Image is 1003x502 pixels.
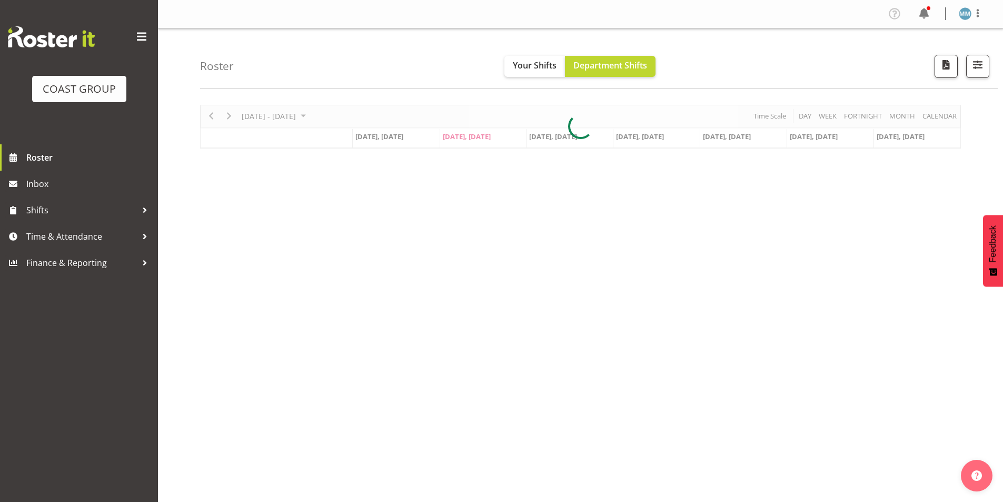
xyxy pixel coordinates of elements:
[935,55,958,78] button: Download a PDF of the roster according to the set date range.
[983,215,1003,287] button: Feedback - Show survey
[971,470,982,481] img: help-xxl-2.png
[8,26,95,47] img: Rosterit website logo
[513,60,557,71] span: Your Shifts
[565,56,656,77] button: Department Shifts
[26,150,153,165] span: Roster
[26,176,153,192] span: Inbox
[26,202,137,218] span: Shifts
[573,60,647,71] span: Department Shifts
[26,255,137,271] span: Finance & Reporting
[43,81,116,97] div: COAST GROUP
[966,55,989,78] button: Filter Shifts
[959,7,971,20] img: matthew-mcfarlane259.jpg
[26,229,137,244] span: Time & Attendance
[988,225,998,262] span: Feedback
[200,60,234,72] h4: Roster
[504,56,565,77] button: Your Shifts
